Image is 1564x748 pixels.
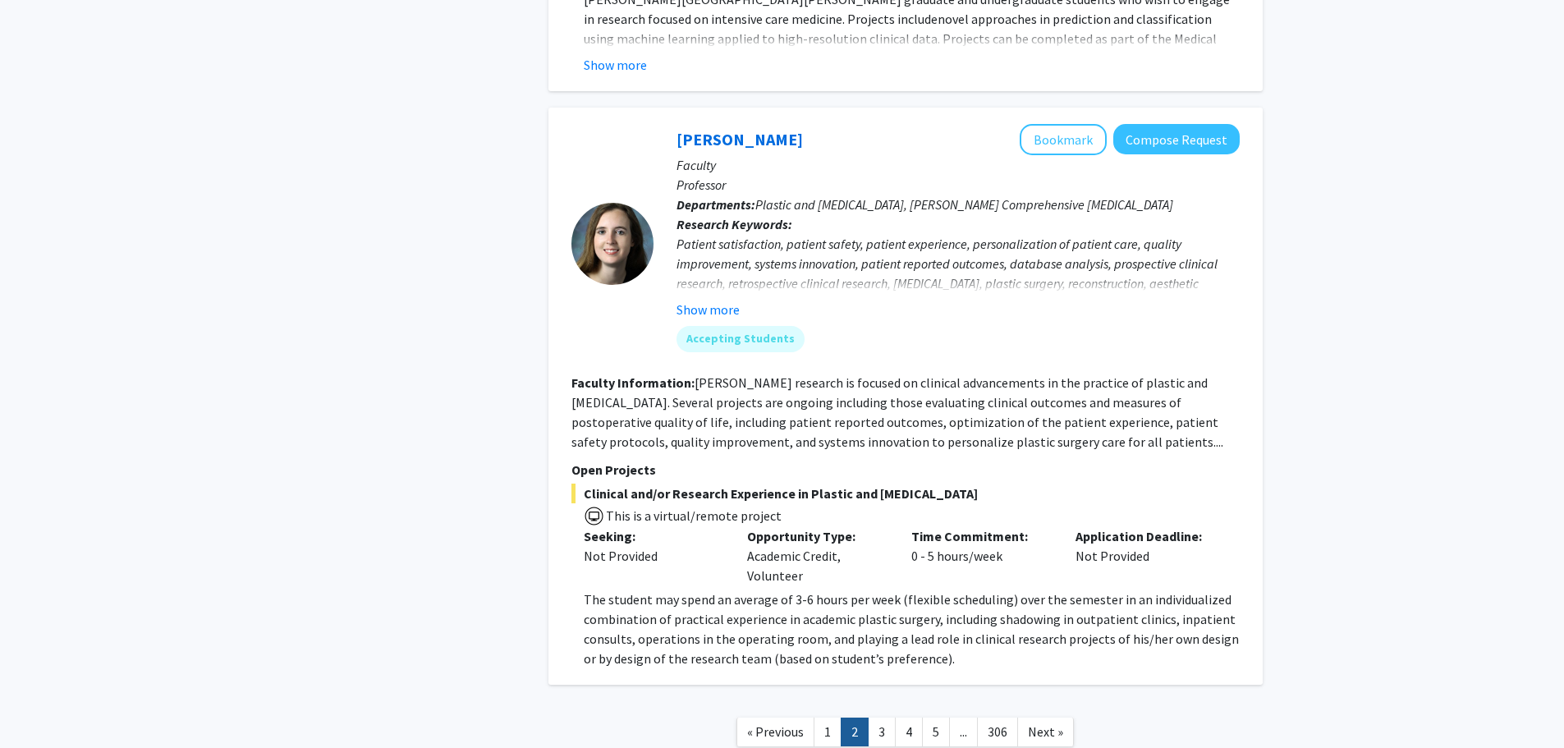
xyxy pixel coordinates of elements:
[1020,124,1107,155] button: Add Michele Manahan to Bookmarks
[677,155,1240,175] p: Faculty
[677,234,1240,333] div: Patient satisfaction, patient safety, patient experience, personalization of patient care, qualit...
[814,718,842,746] a: 1
[677,216,792,232] b: Research Keywords:
[922,718,950,746] a: 5
[571,484,1240,503] span: Clinical and/or Research Experience in Plastic and [MEDICAL_DATA]
[911,526,1051,546] p: Time Commitment:
[584,11,1217,67] span: novel approaches in prediction and classification using machine learning applied to high-resoluti...
[584,546,723,566] div: Not Provided
[841,718,869,746] a: 2
[868,718,896,746] a: 3
[677,196,755,213] b: Departments:
[899,526,1063,585] div: 0 - 5 hours/week
[12,674,70,736] iframe: Chat
[736,718,814,746] a: Previous
[584,526,723,546] p: Seeking:
[960,723,967,740] span: ...
[584,55,647,75] button: Show more
[1028,723,1063,740] span: Next »
[677,326,805,352] mat-chip: Accepting Students
[755,196,1173,213] span: Plastic and [MEDICAL_DATA], [PERSON_NAME] Comprehensive [MEDICAL_DATA]
[735,526,899,585] div: Academic Credit, Volunteer
[584,591,1239,667] span: The student may spend an average of 3-6 hours per week (flexible scheduling) over the semester in...
[895,718,923,746] a: 4
[604,507,782,524] span: This is a virtual/remote project
[677,129,803,149] a: [PERSON_NAME]
[1017,718,1074,746] a: Next
[1063,526,1227,585] div: Not Provided
[747,526,887,546] p: Opportunity Type:
[1076,526,1215,546] p: Application Deadline:
[677,300,740,319] button: Show more
[977,718,1018,746] a: 306
[571,460,1240,480] p: Open Projects
[571,374,1223,450] fg-read-more: [PERSON_NAME] research is focused on clinical advancements in the practice of plastic and [MEDICA...
[747,723,804,740] span: « Previous
[571,374,695,391] b: Faculty Information:
[1113,124,1240,154] button: Compose Request to Michele Manahan
[677,175,1240,195] p: Professor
